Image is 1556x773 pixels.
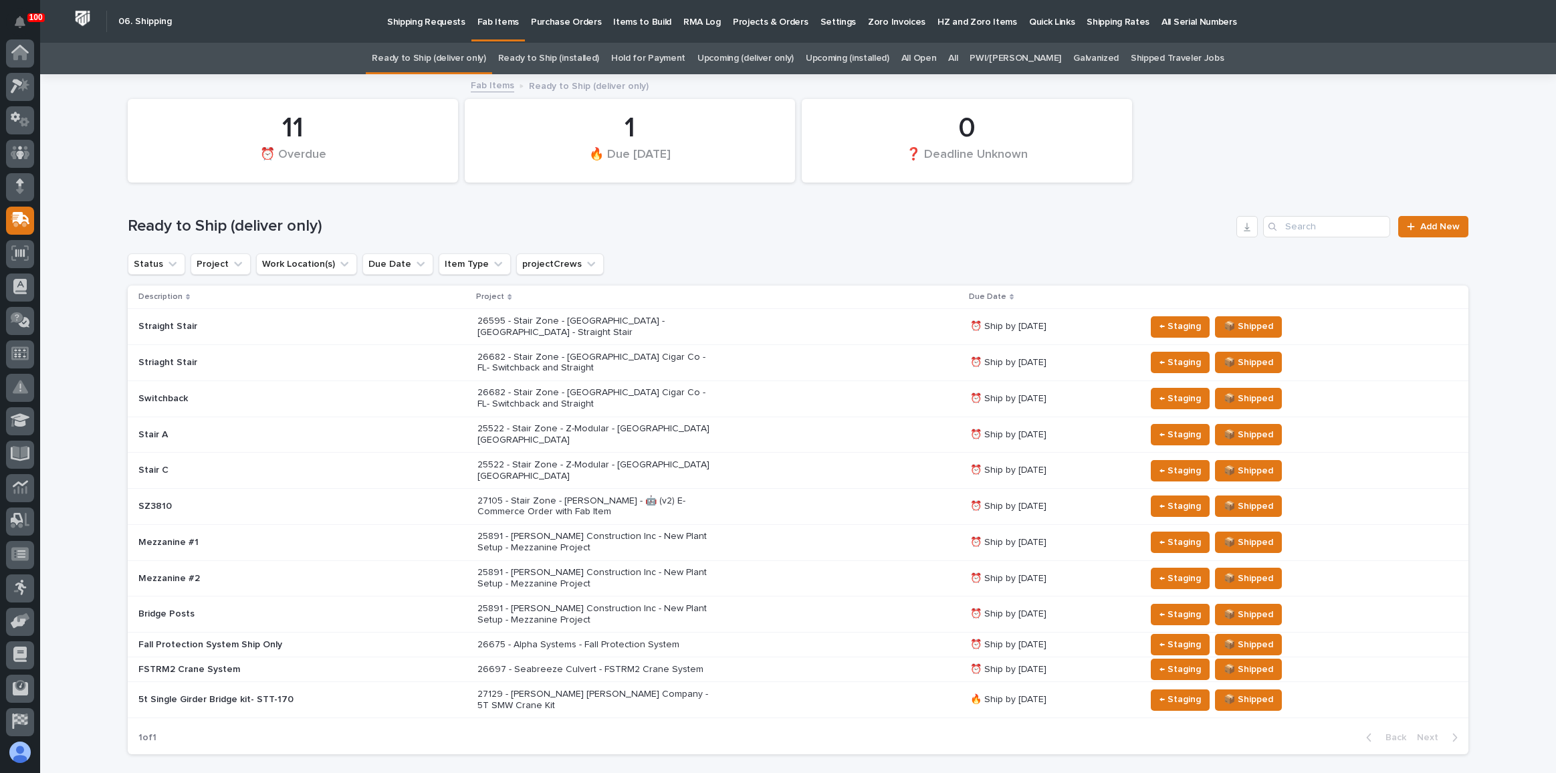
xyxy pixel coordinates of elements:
button: ← Staging [1151,352,1210,373]
button: Work Location(s) [256,253,357,275]
button: Notifications [6,8,34,36]
span: 📦 Shipped [1224,427,1273,443]
span: 📦 Shipped [1224,570,1273,586]
button: ← Staging [1151,634,1210,655]
a: Ready to Ship (deliver only) [372,43,485,74]
p: 27105 - Stair Zone - [PERSON_NAME] - 🤖 (v2) E-Commerce Order with Fab Item [477,495,711,518]
p: Switchback [138,393,372,405]
a: All [948,43,958,74]
button: 📦 Shipped [1215,460,1282,481]
p: ⏰ Ship by [DATE] [970,465,1135,476]
tr: SZ381027105 - Stair Zone - [PERSON_NAME] - 🤖 (v2) E-Commerce Order with Fab Item⏰ Ship by [DATE]←... [128,489,1468,525]
p: Striaght Stair [138,357,372,368]
p: 🔥 Ship by [DATE] [970,694,1135,705]
p: ⏰ Ship by [DATE] [970,609,1135,620]
p: 26595 - Stair Zone - [GEOGRAPHIC_DATA] - [GEOGRAPHIC_DATA] - Straight Stair [477,316,711,338]
button: 📦 Shipped [1215,316,1282,338]
button: ← Staging [1151,604,1210,625]
tr: Stair C25522 - Stair Zone - Z-Modular - [GEOGRAPHIC_DATA] [GEOGRAPHIC_DATA]⏰ Ship by [DATE]← Stag... [128,453,1468,489]
button: ← Staging [1151,568,1210,589]
button: 📦 Shipped [1215,634,1282,655]
p: FSTRM2 Crane System [138,664,372,675]
span: ← Staging [1159,318,1201,334]
tr: FSTRM2 Crane System26697 - Seabreeze Culvert - FSTRM2 Crane System⏰ Ship by [DATE]← Staging📦 Shipped [128,657,1468,682]
a: PWI/[PERSON_NAME] [970,43,1061,74]
p: ⏰ Ship by [DATE] [970,393,1135,405]
span: ← Staging [1159,391,1201,407]
p: 25891 - [PERSON_NAME] Construction Inc - New Plant Setup - Mezzanine Project [477,603,711,626]
p: 25891 - [PERSON_NAME] Construction Inc - New Plant Setup - Mezzanine Project [477,567,711,590]
button: 📦 Shipped [1215,352,1282,373]
p: 5t Single Girder Bridge kit- STT-170 [138,694,372,705]
p: Description [138,290,183,304]
tr: Bridge Posts25891 - [PERSON_NAME] Construction Inc - New Plant Setup - Mezzanine Project⏰ Ship by... [128,596,1468,633]
button: Next [1412,732,1468,744]
span: ← Staging [1159,570,1201,586]
a: Hold for Payment [611,43,685,74]
tr: Switchback26682 - Stair Zone - [GEOGRAPHIC_DATA] Cigar Co - FL- Switchback and Straight⏰ Ship by ... [128,380,1468,417]
button: Due Date [362,253,433,275]
button: 📦 Shipped [1215,604,1282,625]
p: ⏰ Ship by [DATE] [970,537,1135,548]
p: SZ3810 [138,501,372,512]
p: Straight Stair [138,321,372,332]
span: ← Staging [1159,606,1201,623]
button: ← Staging [1151,316,1210,338]
div: 11 [150,112,435,145]
button: ← Staging [1151,689,1210,711]
span: Next [1417,732,1446,744]
p: 26682 - Stair Zone - [GEOGRAPHIC_DATA] Cigar Co - FL- Switchback and Straight [477,352,711,374]
div: 0 [824,112,1109,145]
button: 📦 Shipped [1215,424,1282,445]
h1: Ready to Ship (deliver only) [128,217,1231,236]
tr: Straight Stair26595 - Stair Zone - [GEOGRAPHIC_DATA] - [GEOGRAPHIC_DATA] - Straight Stair⏰ Ship b... [128,309,1468,345]
span: ← Staging [1159,637,1201,653]
p: 26682 - Stair Zone - [GEOGRAPHIC_DATA] Cigar Co - FL- Switchback and Straight [477,387,711,410]
button: 📦 Shipped [1215,659,1282,680]
button: 📦 Shipped [1215,388,1282,409]
span: 📦 Shipped [1224,606,1273,623]
a: Upcoming (deliver only) [697,43,794,74]
p: Stair C [138,465,372,476]
div: Search [1263,216,1390,237]
p: 26697 - Seabreeze Culvert - FSTRM2 Crane System [477,664,711,675]
a: All Open [901,43,937,74]
button: ← Staging [1151,659,1210,680]
a: Ready to Ship (installed) [498,43,599,74]
p: Ready to Ship (deliver only) [529,78,649,92]
span: ← Staging [1159,427,1201,443]
p: Fall Protection System Ship Only [138,639,372,651]
span: ← Staging [1159,691,1201,707]
tr: Mezzanine #125891 - [PERSON_NAME] Construction Inc - New Plant Setup - Mezzanine Project⏰ Ship by... [128,524,1468,560]
span: 📦 Shipped [1224,691,1273,707]
span: 📦 Shipped [1224,391,1273,407]
div: 1 [487,112,772,145]
span: 📦 Shipped [1224,661,1273,677]
span: 📦 Shipped [1224,354,1273,370]
p: Mezzanine #2 [138,573,372,584]
button: ← Staging [1151,424,1210,445]
p: ⏰ Ship by [DATE] [970,639,1135,651]
div: Notifications100 [17,16,34,37]
button: ← Staging [1151,495,1210,517]
button: 📦 Shipped [1215,532,1282,553]
button: 📦 Shipped [1215,689,1282,711]
p: ⏰ Ship by [DATE] [970,429,1135,441]
a: Galvanized [1073,43,1119,74]
p: 26675 - Alpha Systems - Fall Protection System [477,639,711,651]
button: projectCrews [516,253,604,275]
span: 📦 Shipped [1224,637,1273,653]
button: Back [1355,732,1412,744]
a: Upcoming (installed) [806,43,889,74]
span: Add New [1420,222,1460,231]
p: 1 of 1 [128,722,167,754]
img: Workspace Logo [70,6,95,31]
span: 📦 Shipped [1224,498,1273,514]
a: Add New [1398,216,1468,237]
p: Project [476,290,504,304]
span: ← Staging [1159,463,1201,479]
p: Due Date [969,290,1006,304]
button: ← Staging [1151,460,1210,481]
tr: 5t Single Girder Bridge kit- STT-17027129 - [PERSON_NAME] [PERSON_NAME] Company - 5T SMW Crane Ki... [128,682,1468,718]
span: 📦 Shipped [1224,463,1273,479]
